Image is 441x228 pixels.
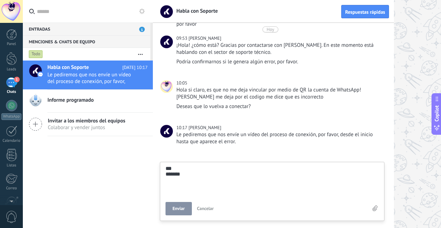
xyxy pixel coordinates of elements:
span: Colaborar y vender juntos [48,124,125,131]
span: Jarcy M [188,35,221,41]
span: 1 [14,77,20,82]
span: Cancelar [197,205,214,211]
div: Hola si claro, es que no me deja vincular por medio de QR la cuenta de WhatsApp! [176,87,383,94]
span: Marvin Ramírez [160,80,173,93]
div: Leads [1,67,22,72]
div: Chats [1,90,22,94]
div: Calendario [1,139,22,143]
button: Cancelar [194,202,217,215]
span: 1 [139,27,145,32]
div: Todo [29,50,43,58]
div: 10:17 [176,124,188,131]
div: Panel [1,42,22,46]
button: Respuestas rápidas [341,5,389,18]
div: Listas [1,163,22,168]
button: Enviar [166,202,192,215]
span: Le pediremos que nos envíe un vídeo del proceso de conexión, por favor, desde el inicio hasta que... [47,71,134,85]
div: [PERSON_NAME] me deja por el codigo me dice que es incorrecto [176,94,383,101]
a: Informe programado [23,90,153,112]
div: WhatsApp [1,113,21,120]
button: Más [133,48,148,61]
span: Jarcy M [188,125,221,131]
div: Podría confirmarnos si le genera algún error, por favor. [176,58,383,65]
div: Hoy [267,26,274,32]
span: Copilot [433,106,440,122]
div: Menciones & Chats de equipo [23,35,150,48]
span: Jarcy M [160,36,173,48]
span: Invitar a los miembros del equipos [48,118,125,124]
div: Le pediremos que nos envíe un vídeo del proceso de conexión, por favor, desde el inicio hasta que... [176,131,383,145]
span: Jarcy M [160,125,173,138]
div: Entradas [23,23,150,35]
div: ¡Hola! ¿cómo está? Gracias por contactarse con [PERSON_NAME]. En este momento está hablando con e... [176,42,383,56]
div: por favor [176,21,383,28]
span: Enviar [173,206,185,211]
span: Habla con Soporte [47,64,89,71]
span: Respuestas rápidas [345,9,385,14]
span: [DATE] 10:17 [122,64,148,71]
span: Informe programado [47,97,94,104]
div: 10:05 [176,80,188,87]
a: Habla con Soporte [DATE] 10:17 Le pediremos que nos envíe un vídeo del proceso de conexión, por f... [23,61,153,89]
div: 09:53 [176,35,188,42]
span: Habla con Soporte [172,8,218,14]
div: Correo [1,186,22,191]
div: Deseas que lo vuelva a conectar? [176,103,383,110]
